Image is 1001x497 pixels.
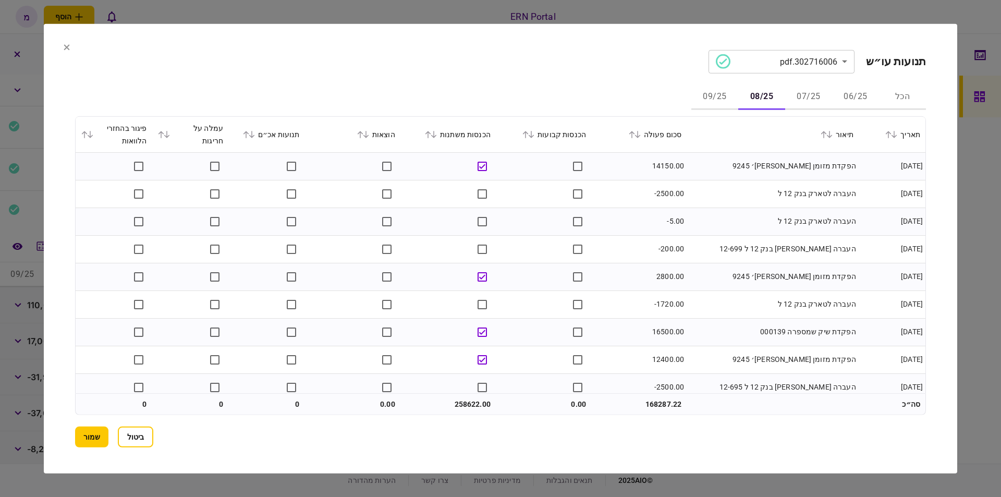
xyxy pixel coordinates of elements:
[859,290,925,318] td: [DATE]
[234,128,300,140] div: תנועות אכ״ם
[228,394,305,415] td: 0
[687,290,859,318] td: העברה לטארק בנק 12 ל
[406,128,491,140] div: הכנסות משתנות
[716,54,838,69] div: 302716006.pdf
[310,128,395,140] div: הוצאות
[859,235,925,263] td: [DATE]
[305,394,400,415] td: 0.00
[591,235,687,263] td: -200.00
[691,84,738,110] button: 09/25
[879,84,926,110] button: הכל
[157,122,224,147] div: עמלה על חריגות
[591,208,687,235] td: -5.00
[591,346,687,373] td: 12400.00
[859,263,925,290] td: [DATE]
[152,394,229,415] td: 0
[591,318,687,346] td: 16500.00
[738,84,785,110] button: 08/25
[859,208,925,235] td: [DATE]
[591,152,687,180] td: 14150.00
[785,84,832,110] button: 07/25
[859,152,925,180] td: [DATE]
[859,394,925,415] td: סה״כ
[496,394,591,415] td: 0.00
[859,373,925,401] td: [DATE]
[692,128,853,140] div: תיאור
[591,373,687,401] td: -2500.00
[591,290,687,318] td: -1720.00
[118,427,153,447] button: ביטול
[864,128,920,140] div: תאריך
[75,427,108,447] button: שמור
[687,235,859,263] td: העברה [PERSON_NAME] בנק 12 ל 12-699
[81,122,147,147] div: פיגור בהחזרי הלוואות
[687,263,859,290] td: הפקדת מזומן [PERSON_NAME]׳ 9245
[866,55,926,68] h2: תנועות עו״ש
[76,394,152,415] td: 0
[596,128,681,140] div: סכום פעולה
[687,180,859,208] td: העברה לטארק בנק 12 ל
[400,394,496,415] td: 258622.00
[687,318,859,346] td: הפקדת שיק שמספרה 000139
[591,180,687,208] td: -2500.00
[859,318,925,346] td: [DATE]
[832,84,879,110] button: 06/25
[687,152,859,180] td: הפקדת מזומן [PERSON_NAME]׳ 9245
[591,263,687,290] td: 2800.00
[591,394,687,415] td: 168287.22
[501,128,586,140] div: הכנסות קבועות
[687,208,859,235] td: העברה לטארק בנק 12 ל
[687,373,859,401] td: העברה [PERSON_NAME] בנק 12 ל 12-695
[859,346,925,373] td: [DATE]
[687,346,859,373] td: הפקדת מזומן [PERSON_NAME]׳ 9245
[859,180,925,208] td: [DATE]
